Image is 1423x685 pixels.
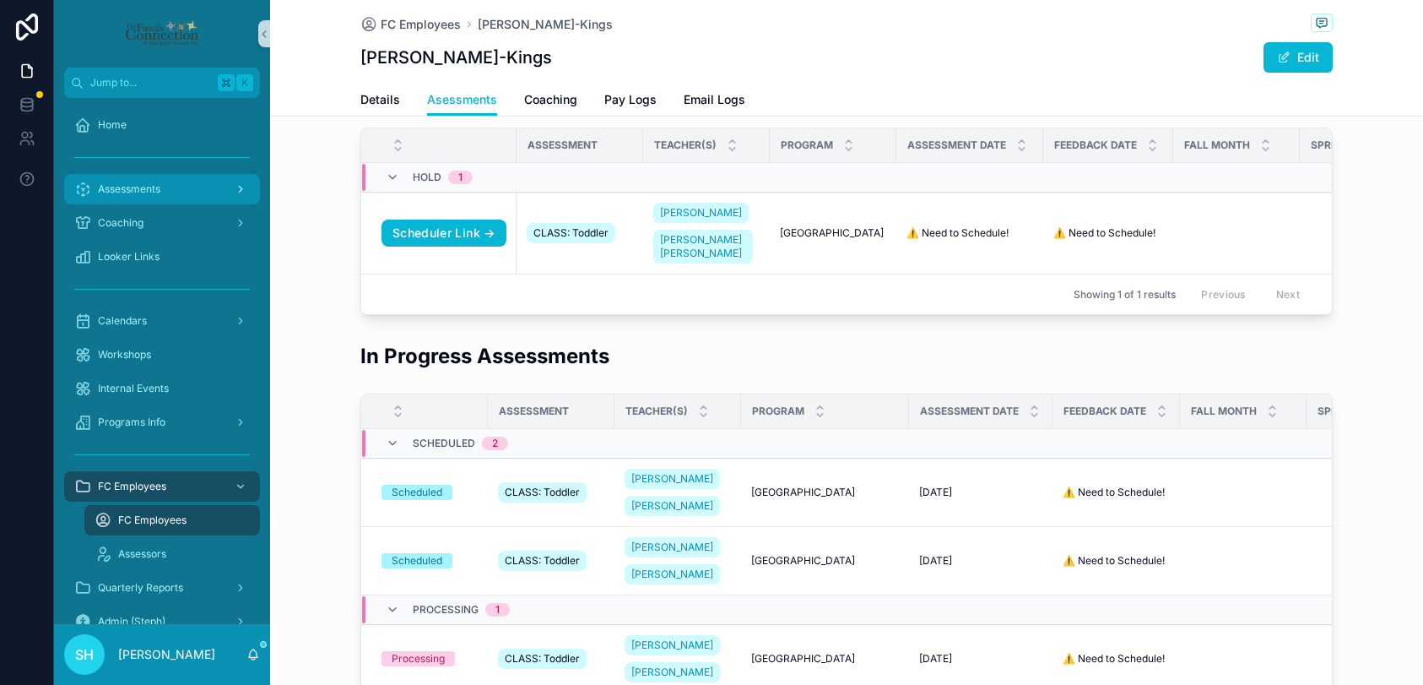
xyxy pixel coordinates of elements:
[64,340,260,370] a: Workshops
[752,405,804,418] span: Program
[625,405,688,418] span: Teacher(s)
[684,91,745,108] span: Email Logs
[1053,226,1155,240] span: ⚠️ Need to Schedule!
[98,480,166,493] span: FC Employees
[1191,405,1257,418] span: Fall Month
[492,437,498,450] div: 2
[751,554,855,568] span: [GEOGRAPHIC_DATA]
[64,110,260,140] a: Home
[751,652,855,666] span: [GEOGRAPHIC_DATA]
[381,220,506,247] a: Scheduler Link →
[505,486,580,499] span: CLASS: Toddler
[780,226,884,240] span: [GEOGRAPHIC_DATA]
[527,220,633,247] a: CLASS: Toddler
[84,539,260,569] a: Assessors
[98,250,160,264] span: Looker Links
[684,84,745,118] a: Email Logs
[90,76,211,90] span: Jump to...
[64,407,260,438] a: Programs Info
[625,662,720,682] a: [PERSON_NAME]
[1063,405,1146,418] span: Feedback Date
[392,485,442,500] div: Scheduled
[625,465,731,519] a: [PERSON_NAME][PERSON_NAME]
[118,646,215,663] p: [PERSON_NAME]
[98,182,160,196] span: Assessments
[1184,139,1250,152] span: Fall Month
[64,208,260,238] a: Coaching
[1317,405,1397,418] span: Spring Month
[1054,139,1137,152] span: Feedback Date
[238,76,252,90] span: K
[631,639,713,652] span: [PERSON_NAME]
[524,84,577,118] a: Coaching
[360,342,609,370] h2: In Progress Assessments
[751,554,899,568] a: [GEOGRAPHIC_DATA]
[75,644,94,665] span: SH
[654,139,717,152] span: Teacher(s)
[360,91,400,108] span: Details
[64,573,260,603] a: Quarterly Reports
[906,226,1009,240] span: ⚠️ Need to Schedule!
[64,242,260,272] a: Looker Links
[360,16,461,33] a: FC Employees
[751,486,855,499] span: [GEOGRAPHIC_DATA]
[427,84,497,117] a: Asessments
[1074,288,1176,302] span: Showing 1 of 1 results
[392,553,442,568] div: Scheduled
[660,206,742,220] span: [PERSON_NAME]
[919,652,1042,666] a: [DATE]
[631,666,713,679] span: [PERSON_NAME]
[625,635,720,655] a: [PERSON_NAME]
[98,216,143,230] span: Coaching
[118,547,166,561] span: Assessors
[919,554,1042,568] a: [DATE]
[413,603,479,617] span: Processing
[524,91,577,108] span: Coaching
[1063,486,1170,499] a: ⚠️ Need to Schedule!
[381,651,478,666] a: Processing
[625,496,720,516] a: [PERSON_NAME]
[64,174,260,204] a: Assessments
[427,91,497,108] span: Asessments
[1063,486,1165,499] span: ⚠️ Need to Schedule!
[631,541,713,554] span: [PERSON_NAME]
[919,554,952,568] span: [DATE]
[54,98,270,624] div: scrollable content
[64,606,260,637] a: Admin (Steph)
[64,471,260,502] a: FC Employees
[1063,652,1165,666] span: ⚠️ Need to Schedule!
[505,554,580,568] span: CLASS: Toddler
[478,16,613,33] a: [PERSON_NAME]-Kings
[381,16,461,33] span: FC Employees
[381,485,478,500] a: Scheduled
[1063,554,1170,568] a: ⚠️ Need to Schedule!
[528,139,598,152] span: Assessment
[98,382,169,395] span: Internal Events
[631,472,713,486] span: [PERSON_NAME]
[604,84,657,118] a: Pay Logs
[625,469,720,489] a: [PERSON_NAME]
[625,564,720,584] a: [PERSON_NAME]
[64,306,260,336] a: Calendars
[392,651,445,666] div: Processing
[653,199,760,267] a: [PERSON_NAME][PERSON_NAME] [PERSON_NAME]
[653,203,749,223] a: [PERSON_NAME]
[381,553,478,568] a: Scheduled
[458,171,463,184] div: 1
[1063,652,1170,666] a: ⚠️ Need to Schedule!
[919,486,952,499] span: [DATE]
[533,226,609,240] span: CLASS: Toddler
[751,486,899,499] a: [GEOGRAPHIC_DATA]
[360,46,552,69] h1: [PERSON_NAME]-Kings
[98,314,147,328] span: Calendars
[631,499,713,513] span: [PERSON_NAME]
[625,534,731,588] a: [PERSON_NAME][PERSON_NAME]
[505,652,580,666] span: CLASS: Toddler
[124,20,199,47] img: App logo
[98,416,165,429] span: Programs Info
[919,652,952,666] span: [DATE]
[919,486,1042,499] a: [DATE]
[653,230,753,264] a: [PERSON_NAME] [PERSON_NAME]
